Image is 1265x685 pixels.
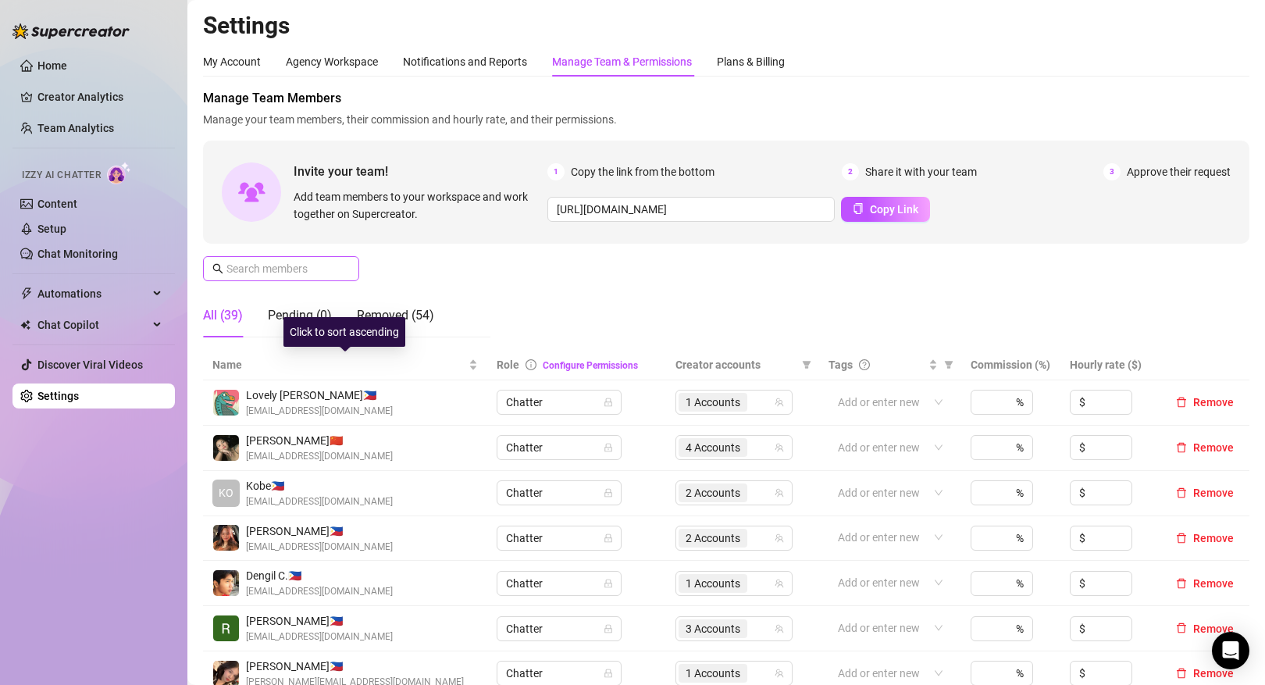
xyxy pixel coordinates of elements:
span: 4 Accounts [679,438,747,457]
span: Chat Copilot [37,312,148,337]
a: Team Analytics [37,122,114,134]
span: 1 Accounts [679,664,747,683]
span: lock [604,488,613,498]
a: Content [37,198,77,210]
span: team [775,488,784,498]
span: 2 Accounts [686,484,740,501]
button: Copy Link [841,197,930,222]
span: Remove [1193,667,1234,680]
span: team [775,669,784,678]
a: Setup [37,223,66,235]
a: Settings [37,390,79,402]
span: delete [1176,668,1187,679]
div: Pending (0) [268,306,332,325]
span: Chatter [506,526,612,550]
span: team [775,443,784,452]
span: lock [604,624,613,633]
div: All (39) [203,306,243,325]
span: lock [604,533,613,543]
div: Manage Team & Permissions [552,53,692,70]
h2: Settings [203,11,1249,41]
span: Share it with your team [865,163,977,180]
span: thunderbolt [20,287,33,300]
span: Creator accounts [675,356,795,373]
span: copy [853,203,864,214]
span: 3 Accounts [686,620,740,637]
span: filter [799,353,814,376]
img: Dengil Consigna [213,570,239,596]
span: Dengil C. 🇵🇭 [246,567,393,584]
span: [PERSON_NAME] 🇵🇭 [246,523,393,540]
a: Discover Viral Videos [37,359,143,371]
span: 1 [547,163,565,180]
span: Chatter [506,391,612,414]
span: info-circle [526,359,536,370]
img: logo-BBDzfeDw.svg [12,23,130,39]
button: Remove [1170,529,1240,548]
span: delete [1176,578,1187,589]
div: Notifications and Reports [403,53,527,70]
span: Kobe 🇵🇭 [246,477,393,494]
span: team [775,579,784,588]
span: 1 Accounts [686,394,740,411]
span: Remove [1193,532,1234,544]
span: Copy the link from the bottom [571,163,714,180]
span: 4 Accounts [686,439,740,456]
span: Invite your team! [294,162,547,181]
div: Agency Workspace [286,53,378,70]
span: lock [604,398,613,407]
a: Creator Analytics [37,84,162,109]
button: Remove [1170,664,1240,683]
span: 2 Accounts [686,530,740,547]
span: 1 Accounts [679,574,747,593]
span: lock [604,669,613,678]
span: delete [1176,533,1187,544]
div: Click to sort ascending [283,317,405,347]
span: team [775,624,784,633]
span: 1 Accounts [686,575,740,592]
span: 2 Accounts [679,483,747,502]
span: Chatter [506,617,612,640]
span: question-circle [859,359,870,370]
span: [EMAIL_ADDRESS][DOMAIN_NAME] [246,584,393,599]
th: Hourly rate ($) [1060,350,1160,380]
button: Remove [1170,438,1240,457]
span: delete [1176,487,1187,498]
div: Removed (54) [357,306,434,325]
span: KO [219,484,233,501]
button: Remove [1170,574,1240,593]
a: Chat Monitoring [37,248,118,260]
img: Riza Joy Barrera [213,615,239,641]
img: Lovely Gablines [213,390,239,416]
span: team [775,398,784,407]
span: lock [604,579,613,588]
span: Name [212,356,465,373]
span: lock [604,443,613,452]
span: [EMAIL_ADDRESS][DOMAIN_NAME] [246,630,393,644]
img: AI Chatter [107,162,131,184]
a: Configure Permissions [543,360,638,371]
img: Yvanne Pingol [213,435,239,461]
span: 1 Accounts [686,665,740,682]
span: Chatter [506,481,612,505]
span: 2 Accounts [679,529,747,548]
span: Approve their request [1127,163,1231,180]
span: [EMAIL_ADDRESS][DOMAIN_NAME] [246,494,393,509]
span: delete [1176,623,1187,633]
span: filter [802,360,811,369]
span: 3 Accounts [679,619,747,638]
span: Copy Link [870,203,918,216]
span: Manage Team Members [203,89,1249,108]
span: Remove [1193,487,1234,499]
span: filter [941,353,957,376]
span: Chatter [506,662,612,685]
span: delete [1176,397,1187,408]
span: Chatter [506,436,612,459]
button: Remove [1170,393,1240,412]
span: [PERSON_NAME] 🇵🇭 [246,612,393,630]
button: Remove [1170,483,1240,502]
div: Open Intercom Messenger [1212,632,1249,669]
th: Commission (%) [961,350,1061,380]
span: 3 [1103,163,1121,180]
span: filter [944,360,953,369]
